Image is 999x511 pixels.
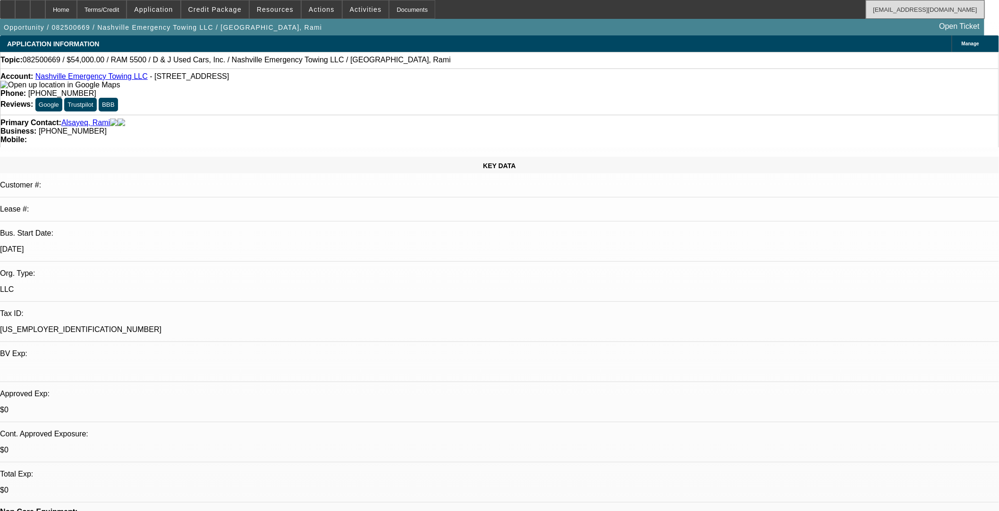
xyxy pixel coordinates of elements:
img: Open up location in Google Maps [0,81,120,89]
span: KEY DATA [483,162,516,170]
button: Trustpilot [64,98,96,111]
strong: Topic: [0,56,23,64]
button: Google [35,98,62,111]
strong: Account: [0,72,33,80]
span: [PHONE_NUMBER] [28,89,96,97]
button: Actions [302,0,342,18]
button: Credit Package [181,0,249,18]
button: Activities [343,0,389,18]
button: BBB [99,98,118,111]
span: Resources [257,6,294,13]
strong: Phone: [0,89,26,97]
strong: Mobile: [0,136,27,144]
span: 082500669 / $54,000.00 / RAM 5500 / D & J Used Cars, Inc. / Nashville Emergency Towing LLC / [GEO... [23,56,451,64]
a: Open Ticket [936,18,983,34]
a: View Google Maps [0,81,120,89]
button: Resources [250,0,301,18]
span: Application [134,6,173,13]
span: Credit Package [188,6,242,13]
span: [PHONE_NUMBER] [39,127,107,135]
strong: Primary Contact: [0,119,61,127]
strong: Reviews: [0,100,33,108]
strong: Business: [0,127,36,135]
span: Actions [309,6,335,13]
span: Activities [350,6,382,13]
span: - [STREET_ADDRESS] [150,72,229,80]
span: Opportunity / 082500669 / Nashville Emergency Towing LLC / [GEOGRAPHIC_DATA], Rami [4,24,322,31]
img: linkedin-icon.png [118,119,125,127]
a: Alsayeq, Rami [61,119,110,127]
img: facebook-icon.png [110,119,118,127]
span: Manage [962,41,979,46]
span: APPLICATION INFORMATION [7,40,99,48]
a: Nashville Emergency Towing LLC [35,72,148,80]
button: Application [127,0,180,18]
